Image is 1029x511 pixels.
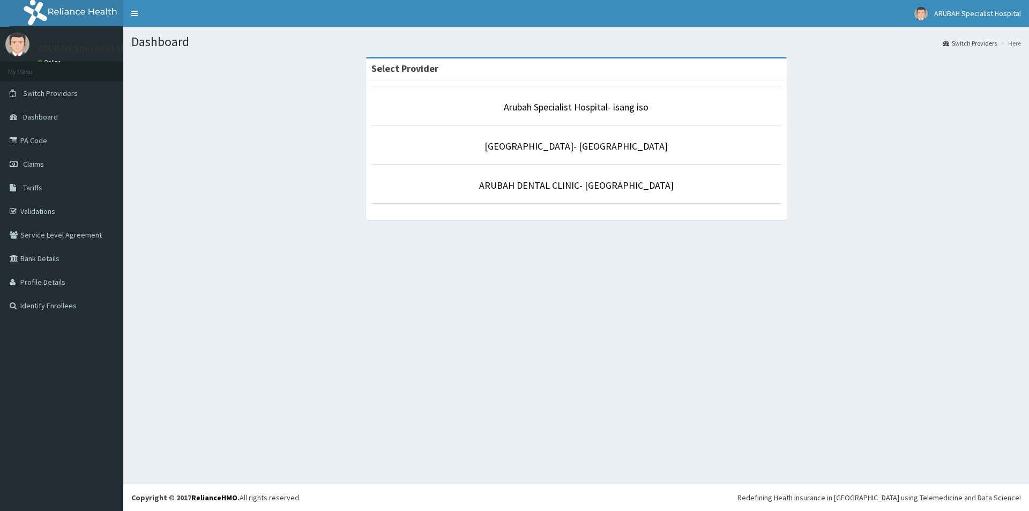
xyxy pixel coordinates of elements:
span: Tariffs [23,183,42,192]
a: RelianceHMO [191,493,237,502]
img: User Image [914,7,928,20]
a: ARUBAH DENTAL CLINIC- [GEOGRAPHIC_DATA] [479,179,674,191]
a: Online [38,58,63,66]
strong: Copyright © 2017 . [131,493,240,502]
h1: Dashboard [131,35,1021,49]
li: Here [998,39,1021,48]
a: Switch Providers [943,39,997,48]
span: Dashboard [23,112,58,122]
footer: All rights reserved. [123,484,1029,511]
strong: Select Provider [371,62,438,75]
p: ARUBAH Specialist Hospital [38,43,153,53]
span: Switch Providers [23,88,78,98]
a: Arubah Specialist Hospital- isang iso [504,101,648,113]
a: [GEOGRAPHIC_DATA]- [GEOGRAPHIC_DATA] [484,140,668,152]
span: Claims [23,159,44,169]
span: ARUBAH Specialist Hospital [934,9,1021,18]
img: User Image [5,32,29,56]
div: Redefining Heath Insurance in [GEOGRAPHIC_DATA] using Telemedicine and Data Science! [737,492,1021,503]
